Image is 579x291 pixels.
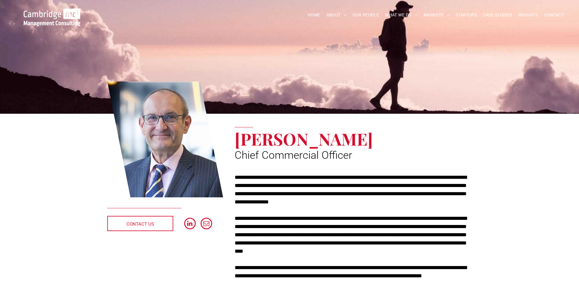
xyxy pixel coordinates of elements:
[235,127,373,150] span: [PERSON_NAME]
[350,10,382,20] a: OUR PEOPLE
[201,218,212,231] a: email
[421,10,453,20] a: MARKETS
[24,9,80,26] img: Go to Homepage
[235,149,352,161] span: Chief Commercial Officer
[453,10,480,20] a: STARTUPS
[126,217,154,232] span: CONTACT US
[541,10,567,20] a: CONTACT
[323,10,350,20] a: ABOUT
[382,10,421,20] a: WHAT WE DO
[107,81,223,199] a: Stuart Curzon | Chief Commercial Officer | Cambridge Management Consulting
[24,9,80,16] a: Your Business Transformed | Cambridge Management Consulting
[184,218,196,231] a: linkedin
[480,10,515,20] a: CASE STUDIES
[515,10,541,20] a: INSIGHTS
[107,216,173,231] a: CONTACT US
[305,10,323,20] a: HOME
